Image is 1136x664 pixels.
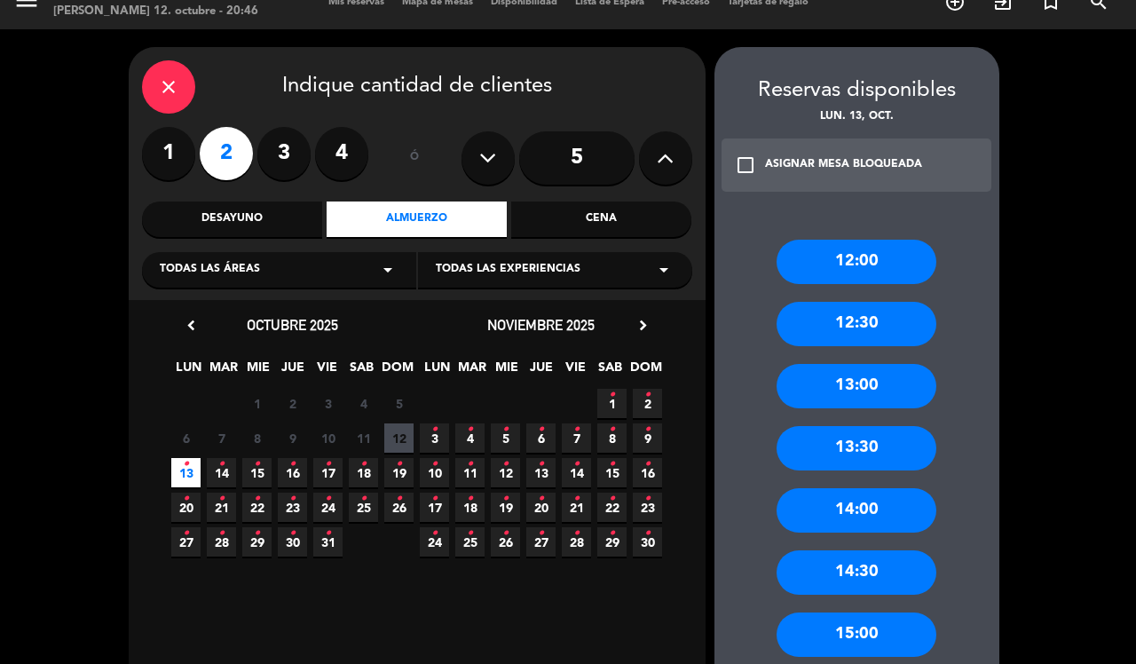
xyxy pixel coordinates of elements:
span: 13 [171,458,201,487]
span: 30 [633,527,662,557]
span: 2 [278,389,307,418]
span: 7 [562,423,591,453]
i: • [538,415,544,444]
i: • [644,485,651,513]
i: • [609,519,615,548]
div: 12:30 [777,302,936,346]
span: 31 [313,527,343,557]
span: SAB [596,357,625,386]
span: 11 [455,458,485,487]
span: 12 [491,458,520,487]
i: • [360,450,367,478]
i: • [644,381,651,409]
i: • [183,519,189,548]
i: close [158,76,179,98]
label: 1 [142,127,195,180]
i: • [502,450,509,478]
span: 10 [420,458,449,487]
span: 25 [455,527,485,557]
i: chevron_left [182,316,201,335]
i: • [573,519,580,548]
i: • [431,485,438,513]
span: 28 [562,527,591,557]
i: • [218,519,225,548]
span: 8 [597,423,627,453]
span: 24 [313,493,343,522]
i: • [644,415,651,444]
i: • [467,485,473,513]
i: • [396,485,402,513]
i: • [644,519,651,548]
span: 27 [526,527,556,557]
span: 28 [207,527,236,557]
div: 13:00 [777,364,936,408]
i: • [360,485,367,513]
span: 14 [207,458,236,487]
span: MAR [457,357,486,386]
span: MIE [243,357,272,386]
i: • [325,519,331,548]
i: • [644,450,651,478]
span: 1 [242,389,272,418]
i: arrow_drop_down [377,259,398,281]
i: • [502,415,509,444]
div: lun. 13, oct. [714,108,999,126]
span: 3 [313,389,343,418]
i: • [609,415,615,444]
span: 20 [526,493,556,522]
i: • [431,415,438,444]
span: 18 [455,493,485,522]
span: 27 [171,527,201,557]
i: • [467,415,473,444]
span: 24 [420,527,449,557]
div: Cena [511,202,691,237]
span: 17 [420,493,449,522]
span: 1 [597,389,627,418]
span: 26 [384,493,414,522]
i: • [254,450,260,478]
div: 14:00 [777,488,936,533]
span: 17 [313,458,343,487]
i: • [538,450,544,478]
i: • [183,485,189,513]
span: DOM [630,357,659,386]
div: 15:00 [777,613,936,657]
span: 5 [384,389,414,418]
div: Indique cantidad de clientes [142,60,692,114]
span: 30 [278,527,307,557]
i: • [218,485,225,513]
span: 12 [384,423,414,453]
div: [PERSON_NAME] 12. octubre - 20:46 [53,3,258,20]
i: arrow_drop_down [653,259,674,281]
span: 9 [278,423,307,453]
span: SAB [347,357,376,386]
i: • [467,450,473,478]
i: check_box_outline_blank [735,154,756,176]
div: ASIGNAR MESA BLOQUEADA [765,156,922,174]
span: 29 [597,527,627,557]
span: 10 [313,423,343,453]
i: • [609,381,615,409]
span: 14 [562,458,591,487]
span: 15 [597,458,627,487]
span: 21 [207,493,236,522]
span: JUE [526,357,556,386]
span: 25 [349,493,378,522]
span: 19 [491,493,520,522]
i: • [538,519,544,548]
span: 6 [171,423,201,453]
div: 13:30 [777,426,936,470]
span: 23 [278,493,307,522]
span: LUN [174,357,203,386]
span: 26 [491,527,520,557]
span: Todas las experiencias [436,261,580,279]
span: 8 [242,423,272,453]
i: • [573,415,580,444]
span: 22 [242,493,272,522]
i: • [289,450,296,478]
span: 4 [349,389,378,418]
span: 5 [491,423,520,453]
i: • [254,485,260,513]
i: • [325,450,331,478]
span: 15 [242,458,272,487]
